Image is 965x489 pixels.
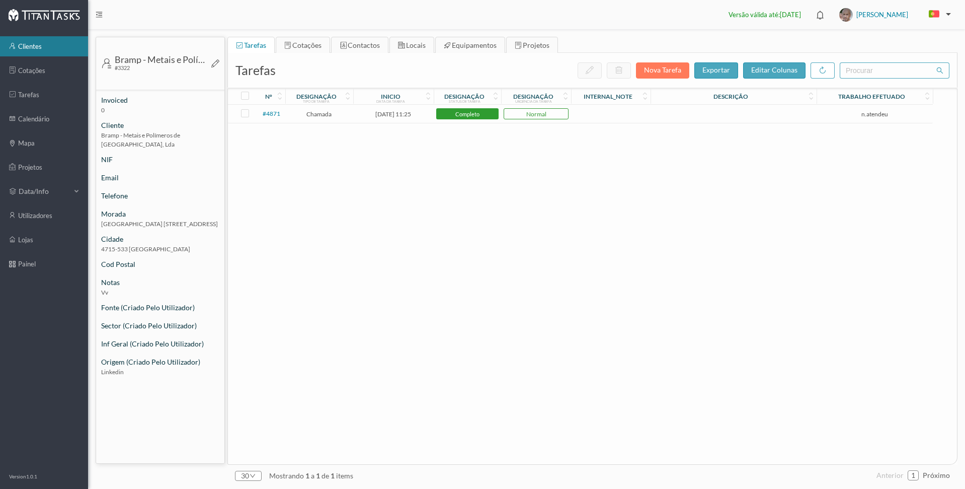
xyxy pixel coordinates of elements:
[96,244,224,259] span: 4715-533 [GEOGRAPHIC_DATA]
[96,130,224,154] span: Bramp - Metais e Polímeros de [GEOGRAPHIC_DATA], Lda
[244,41,266,49] span: tarefas
[819,110,930,118] span: n.atendeu
[515,99,552,103] div: urgência da tarefa
[306,110,332,118] span: chamada
[329,471,336,480] span: 1
[513,93,553,100] div: designação
[702,65,730,74] span: exportar
[376,99,405,103] div: data da tarefa
[96,105,224,120] span: 0
[644,65,681,74] span: nova tarefa
[921,7,955,23] button: PT
[235,62,276,78] span: tarefas
[9,473,37,480] p: Version 1.0.1
[584,93,632,100] div: internal_note
[263,110,280,117] span: #4871
[96,277,224,288] div: notas
[923,471,950,479] span: próximo
[96,208,224,219] div: morada
[115,55,207,64] div: Bramp - Metais e Polímeros de [GEOGRAPHIC_DATA], Lda
[303,99,330,103] div: tipo de tarefa
[449,99,480,103] div: status de tarefa
[743,62,806,79] button: editar colunas
[96,302,224,313] div: Fonte (criado pelo utilizador)
[839,8,853,22] img: txTsP8FTIqgEhwJwtkAAAAASUVORK5CYII=
[96,95,224,105] div: invoiced
[96,190,224,201] div: telefone
[96,234,224,244] div: cidade
[241,468,249,483] div: 30
[19,186,69,196] span: data/info
[292,41,321,49] span: cotações
[523,41,549,49] span: projetos
[96,338,224,349] div: Inf Geral (criado pelo utilizador)
[452,41,497,49] span: equipamentos
[96,367,224,382] span: Linkedin
[876,467,904,483] li: Página Anterior
[304,471,311,480] span: 1
[506,110,567,118] span: normal
[406,41,426,49] span: locais
[381,93,400,100] div: inicio
[438,111,498,117] span: completo
[923,467,950,483] li: Página Seguinte
[269,471,304,480] span: mostrando
[321,471,329,480] span: de
[314,471,321,480] span: 1
[96,120,224,130] div: cliente
[96,288,224,302] span: Vv
[375,110,411,118] span: [DATE] 11:25
[840,62,949,79] input: procurar
[876,471,904,479] span: anterior
[908,470,919,480] li: 1
[249,473,256,479] i: icon: down
[96,320,224,331] div: Sector (criado pelo utilizador)
[296,93,337,100] div: designação
[336,471,353,480] span: items
[115,64,130,71] span: #3322
[444,93,485,100] div: designação
[814,9,827,22] i: icon: bell
[96,259,224,269] div: cod postal
[96,154,224,165] div: NIF
[348,41,380,49] span: contactos
[713,93,748,100] div: descrição
[265,93,272,100] div: nº
[8,9,80,21] img: Logo
[838,93,905,100] div: trabalho efetuado
[936,67,943,74] i: icon: search
[636,62,689,79] button: nova tarefa
[96,219,224,234] span: [GEOGRAPHIC_DATA] [STREET_ADDRESS]
[96,172,224,183] div: email
[694,62,738,79] button: exportar
[311,471,314,480] span: a
[96,357,224,367] div: Origem (criado pelo utilizador)
[908,468,918,483] a: 1
[96,11,103,18] i: icon: menu-fold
